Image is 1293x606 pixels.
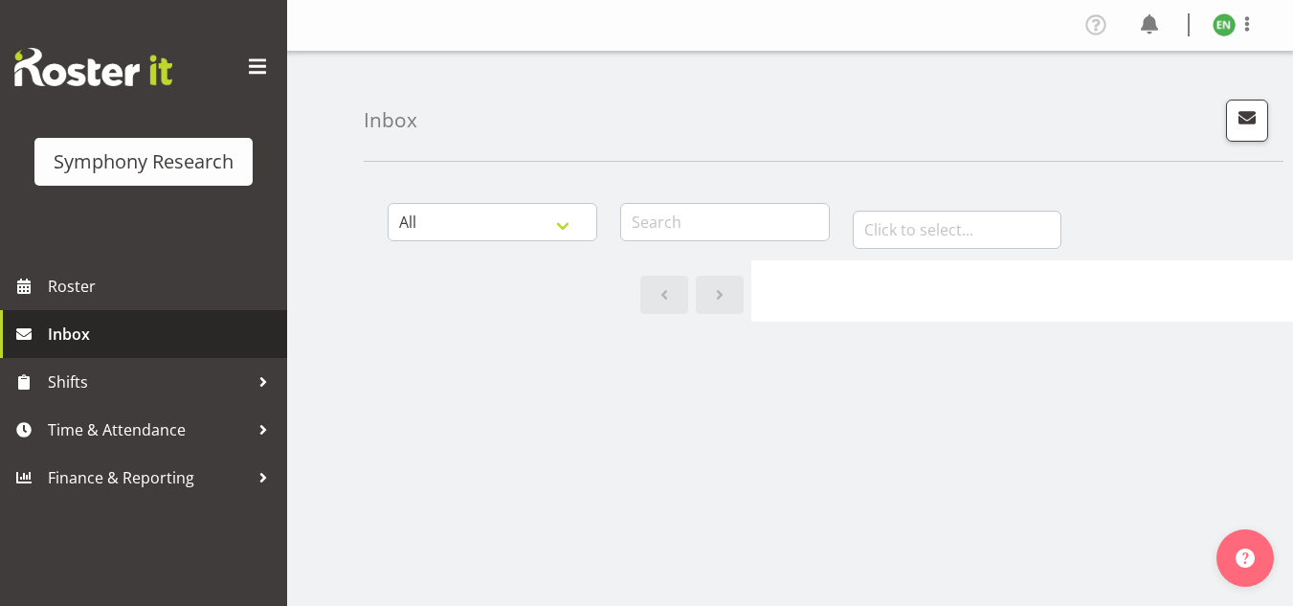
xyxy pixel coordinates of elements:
a: Next page [696,276,744,314]
span: Finance & Reporting [48,463,249,492]
input: Search [620,203,830,241]
input: Click to select... [853,211,1062,249]
img: emtage-natalie11923.jpg [1213,13,1236,36]
span: Roster [48,272,278,301]
div: Symphony Research [54,147,234,176]
h4: Inbox [364,109,417,131]
a: Previous page [640,276,688,314]
span: Shifts [48,368,249,396]
img: Rosterit website logo [14,48,172,86]
span: Time & Attendance [48,415,249,444]
img: help-xxl-2.png [1236,549,1255,568]
span: Inbox [48,320,278,348]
